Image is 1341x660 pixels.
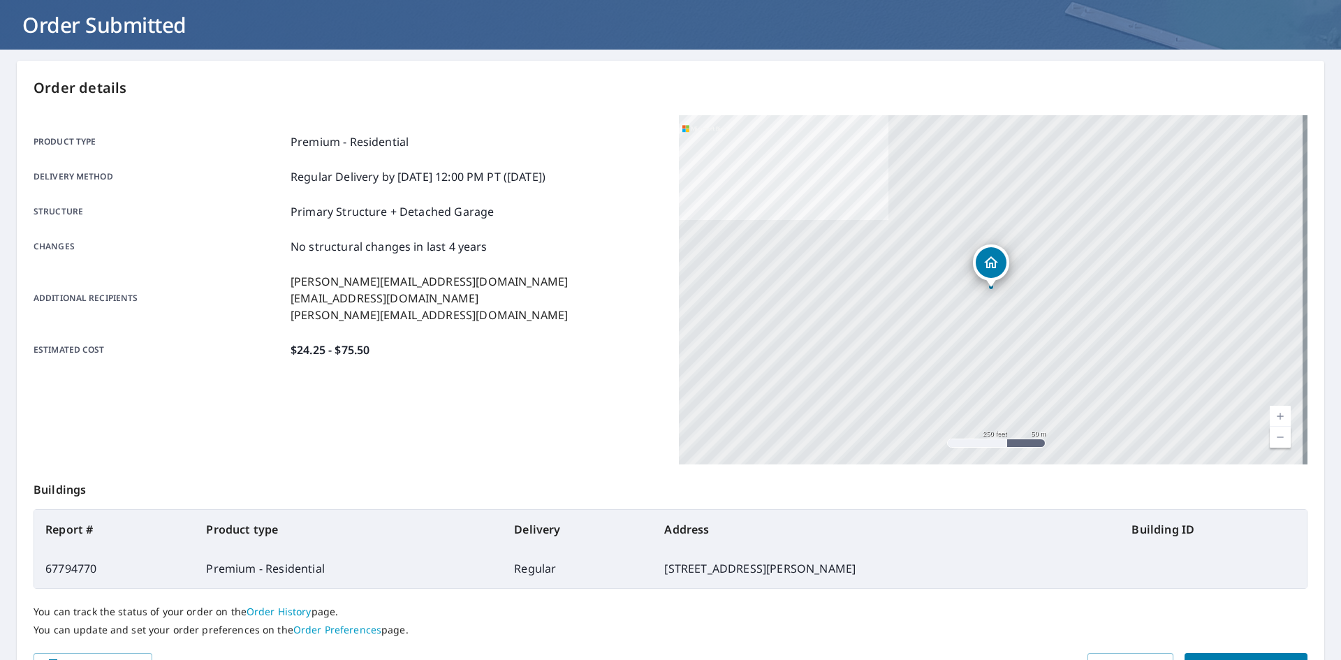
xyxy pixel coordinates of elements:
th: Product type [195,510,503,549]
a: Order History [247,605,312,618]
p: Order details [34,78,1307,98]
p: Additional recipients [34,273,285,323]
p: Primary Structure + Detached Garage [291,203,494,220]
p: Regular Delivery by [DATE] 12:00 PM PT ([DATE]) [291,168,545,185]
td: [STREET_ADDRESS][PERSON_NAME] [653,549,1120,588]
td: Regular [503,549,653,588]
th: Address [653,510,1120,549]
h1: Order Submitted [17,10,1324,39]
p: Estimated cost [34,342,285,358]
p: Premium - Residential [291,133,409,150]
p: Structure [34,203,285,220]
p: $24.25 - $75.50 [291,342,369,358]
a: Order Preferences [293,623,381,636]
td: Premium - Residential [195,549,503,588]
p: Delivery method [34,168,285,185]
a: Current Level 17, Zoom In [1270,406,1291,427]
p: You can update and set your order preferences on the page. [34,624,1307,636]
th: Building ID [1120,510,1307,549]
p: [EMAIL_ADDRESS][DOMAIN_NAME] [291,290,568,307]
p: No structural changes in last 4 years [291,238,488,255]
td: 67794770 [34,549,195,588]
p: You can track the status of your order on the page. [34,606,1307,618]
div: Dropped pin, building 1, Residential property, 175 King Of Prussia Rd Wayne, PA 19087 [973,244,1009,288]
p: Buildings [34,464,1307,509]
p: Product type [34,133,285,150]
p: [PERSON_NAME][EMAIL_ADDRESS][DOMAIN_NAME] [291,307,568,323]
a: Current Level 17, Zoom Out [1270,427,1291,448]
th: Report # [34,510,195,549]
th: Delivery [503,510,653,549]
p: Changes [34,238,285,255]
p: [PERSON_NAME][EMAIL_ADDRESS][DOMAIN_NAME] [291,273,568,290]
